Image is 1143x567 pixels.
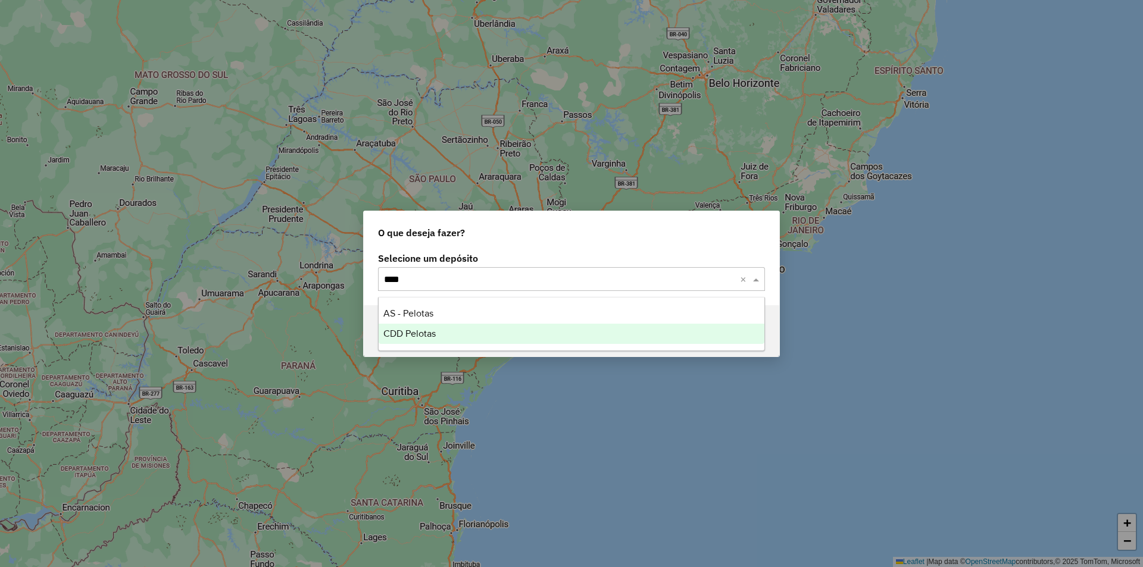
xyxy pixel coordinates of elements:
[383,328,436,339] span: CDD Pelotas
[383,308,433,318] span: AS - Pelotas
[378,251,765,265] label: Selecione um depósito
[740,272,750,286] span: Clear all
[378,297,765,351] ng-dropdown-panel: Options list
[378,225,465,240] span: O que deseja fazer?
